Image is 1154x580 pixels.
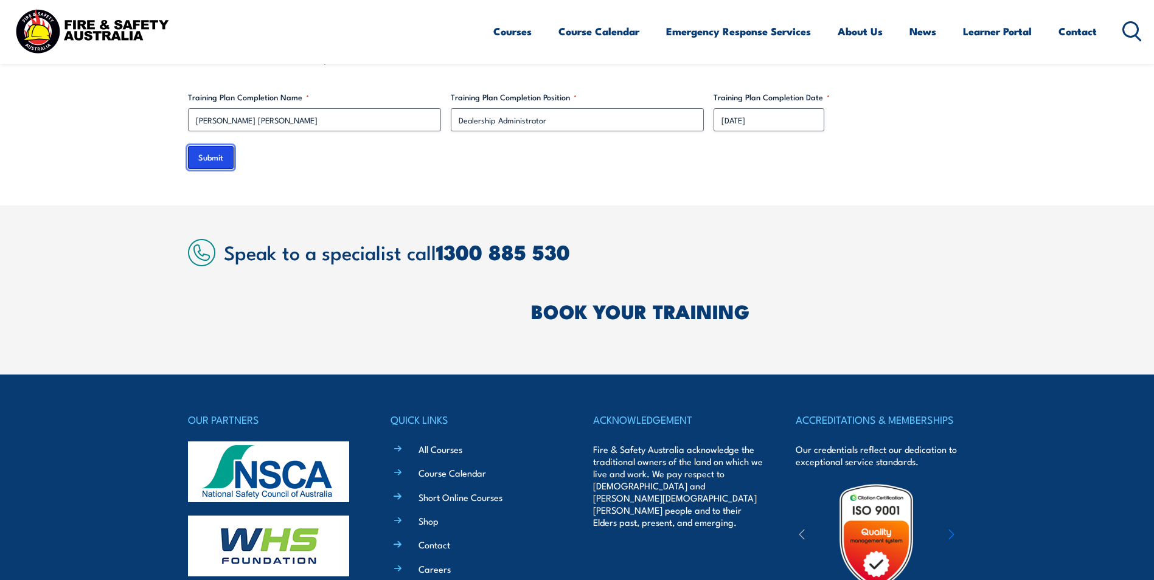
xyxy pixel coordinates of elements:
label: Training Plan Completion Position [451,91,704,103]
input: Submit [188,146,234,169]
a: 1300 885 530 [436,235,570,268]
a: Course Calendar [419,466,486,479]
a: Shop [419,514,439,527]
p: Fire & Safety Australia acknowledge the traditional owners of the land on which we live and work.... [593,443,763,528]
img: nsca-logo-footer [188,441,349,502]
h4: ACCREDITATIONS & MEMBERSHIPS [796,411,966,428]
img: ewpa-logo [930,515,1036,557]
p: Our credentials reflect our dedication to exceptional service standards. [796,443,966,468]
h4: OUR PARTNERS [188,411,358,428]
a: Course Calendar [558,15,639,47]
h2: Speak to a specialist call [224,241,967,263]
a: Short Online Courses [419,491,502,503]
a: Courses [493,15,532,47]
img: whs-logo-footer [188,516,349,576]
a: Learner Portal [963,15,1032,47]
h2: BOOK YOUR TRAINING [531,302,967,319]
a: About Us [838,15,883,47]
h4: QUICK LINKS [391,411,561,428]
label: Training Plan Completion Name [188,91,441,103]
label: Training Plan Completion Date [714,91,967,103]
a: All Courses [419,443,462,455]
a: News [909,15,936,47]
a: Careers [419,562,451,575]
a: Contact [419,538,450,551]
a: Contact [1058,15,1097,47]
input: dd/mm/yyyy [714,108,824,131]
h4: ACKNOWLEDGEMENT [593,411,763,428]
a: Emergency Response Services [666,15,811,47]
